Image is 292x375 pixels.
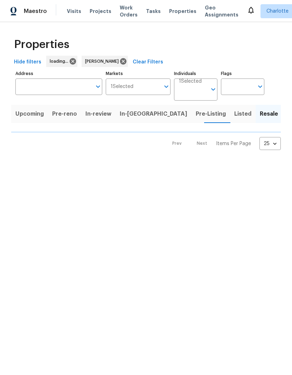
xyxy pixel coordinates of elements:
span: Listed [234,109,251,119]
span: Pre-Listing [196,109,226,119]
span: Upcoming [15,109,44,119]
label: Markets [106,71,171,76]
p: Items Per Page [216,140,251,147]
span: Properties [14,41,69,48]
div: loading... [46,56,77,67]
span: Clear Filters [133,58,163,67]
span: Pre-reno [52,109,77,119]
span: Hide filters [14,58,41,67]
button: Open [208,84,218,94]
span: [PERSON_NAME] [85,58,121,65]
span: loading... [50,58,71,65]
button: Open [93,82,103,91]
span: 1 Selected [179,79,202,84]
span: In-[GEOGRAPHIC_DATA] [120,109,187,119]
label: Individuals [174,71,217,76]
div: 25 [259,135,281,153]
span: Tasks [146,9,161,14]
span: Properties [169,8,196,15]
button: Open [161,82,171,91]
button: Open [255,82,265,91]
div: [PERSON_NAME] [82,56,128,67]
span: In-review [85,109,111,119]
label: Flags [221,71,264,76]
span: Visits [67,8,81,15]
span: Projects [90,8,111,15]
label: Address [15,71,102,76]
span: Work Orders [120,4,138,18]
nav: Pagination Navigation [166,137,281,150]
span: Resale [260,109,278,119]
button: Clear Filters [130,56,166,69]
span: Geo Assignments [205,4,238,18]
span: Maestro [24,8,47,15]
button: Hide filters [11,56,44,69]
span: Charlotte [266,8,288,15]
span: 1 Selected [111,84,133,90]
